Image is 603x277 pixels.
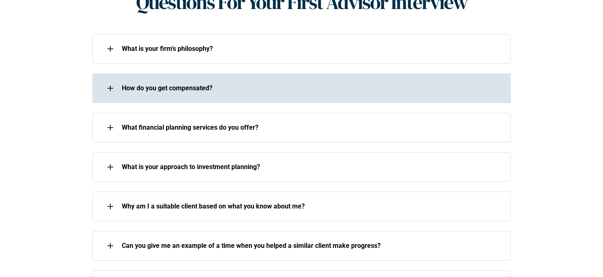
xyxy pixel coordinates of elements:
p: Can you give me an example of a time when you helped a similar client make progress? [122,242,500,250]
p: What financial planning services do you offer? [122,124,500,131]
p: What is your firm’s philosophy? [122,45,500,53]
p: How do you get compensated? [122,84,500,92]
p: What is your approach to investment planning? [122,163,500,171]
p: Why am I a suitable client based on what you know about me? [122,202,500,210]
